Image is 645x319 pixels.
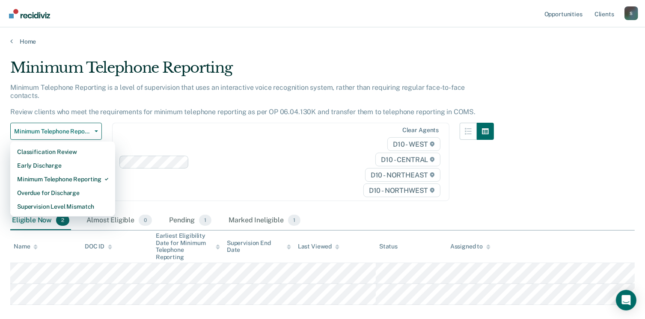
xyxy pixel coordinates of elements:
div: Classification Review [17,145,108,159]
div: Minimum Telephone Reporting [10,59,494,83]
span: D10 - NORTHEAST [365,168,440,182]
div: Eligible Now2 [10,211,71,230]
div: Almost Eligible0 [85,211,154,230]
div: Marked Ineligible1 [227,211,302,230]
span: Minimum Telephone Reporting [14,128,91,135]
div: Overdue for Discharge [17,186,108,200]
div: Early Discharge [17,159,108,172]
span: D10 - NORTHWEST [363,183,440,197]
div: Earliest Eligibility Date for Minimum Telephone Reporting [156,232,220,261]
span: 1 [288,215,300,226]
div: Supervision End Date [227,239,291,254]
span: D10 - WEST [387,137,440,151]
img: Recidiviz [9,9,50,18]
p: Minimum Telephone Reporting is a level of supervision that uses an interactive voice recognition ... [10,83,476,116]
div: Pending1 [167,211,213,230]
div: Status [379,243,398,250]
span: D10 - CENTRAL [375,153,440,166]
div: Minimum Telephone Reporting [17,172,108,186]
div: Name [14,243,38,250]
a: Home [10,38,635,45]
button: Profile dropdown button [624,6,638,20]
div: Assigned to [450,243,490,250]
span: 1 [199,215,211,226]
div: Supervision Level Mismatch [17,200,108,213]
span: 2 [56,215,69,226]
div: Open Intercom Messenger [616,290,636,310]
div: DOC ID [85,243,112,250]
button: Minimum Telephone Reporting [10,123,102,140]
div: Clear agents [402,127,439,134]
div: S [624,6,638,20]
span: 0 [139,215,152,226]
div: Last Viewed [298,243,339,250]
